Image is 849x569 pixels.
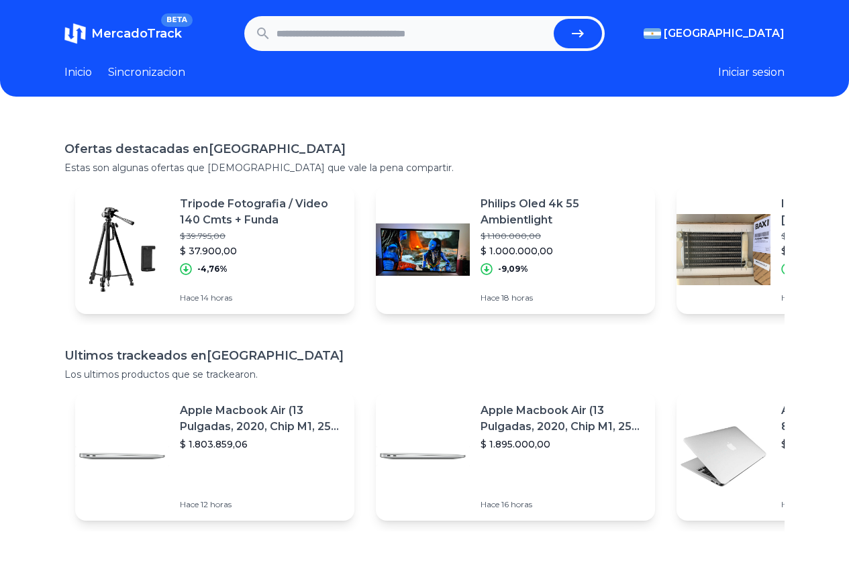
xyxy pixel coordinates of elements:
[481,437,644,451] p: $ 1.895.000,00
[108,64,185,81] a: Sincronizacion
[677,203,770,297] img: Featured image
[64,161,785,174] p: Estas son algunas ofertas que [DEMOGRAPHIC_DATA] que vale la pena compartir.
[180,231,344,242] p: $ 39.795,00
[376,409,470,503] img: Featured image
[75,185,354,314] a: Featured imageTripode Fotografia / Video 140 Cmts + Funda$ 39.795,00$ 37.900,00-4,76%Hace 14 horas
[180,196,344,228] p: Tripode Fotografia / Video 140 Cmts + Funda
[481,231,644,242] p: $ 1.100.000,00
[64,140,785,158] h1: Ofertas destacadas en [GEOGRAPHIC_DATA]
[180,437,344,451] p: $ 1.803.859,06
[91,26,182,41] span: MercadoTrack
[481,293,644,303] p: Hace 18 horas
[481,244,644,258] p: $ 1.000.000,00
[197,264,228,274] p: -4,76%
[677,409,770,503] img: Featured image
[481,196,644,228] p: Philips Oled 4k 55 Ambientlight
[64,64,92,81] a: Inicio
[718,64,785,81] button: Iniciar sesion
[376,392,655,521] a: Featured imageApple Macbook Air (13 Pulgadas, 2020, Chip M1, 256 Gb De Ssd, 8 Gb De Ram) - Plata$...
[481,403,644,435] p: Apple Macbook Air (13 Pulgadas, 2020, Chip M1, 256 Gb De Ssd, 8 Gb De Ram) - Plata
[180,293,344,303] p: Hace 14 horas
[376,203,470,297] img: Featured image
[64,368,785,381] p: Los ultimos productos que se trackearon.
[75,203,169,297] img: Featured image
[180,244,344,258] p: $ 37.900,00
[64,23,86,44] img: MercadoTrack
[64,346,785,365] h1: Ultimos trackeados en [GEOGRAPHIC_DATA]
[64,23,182,44] a: MercadoTrackBETA
[481,499,644,510] p: Hace 16 horas
[161,13,193,27] span: BETA
[644,25,785,42] button: [GEOGRAPHIC_DATA]
[75,392,354,521] a: Featured imageApple Macbook Air (13 Pulgadas, 2020, Chip M1, 256 Gb De Ssd, 8 Gb De Ram) - Plata$...
[75,409,169,503] img: Featured image
[498,264,528,274] p: -9,09%
[644,28,661,39] img: Argentina
[180,403,344,435] p: Apple Macbook Air (13 Pulgadas, 2020, Chip M1, 256 Gb De Ssd, 8 Gb De Ram) - Plata
[180,499,344,510] p: Hace 12 horas
[664,25,785,42] span: [GEOGRAPHIC_DATA]
[376,185,655,314] a: Featured imagePhilips Oled 4k 55 Ambientlight$ 1.100.000,00$ 1.000.000,00-9,09%Hace 18 horas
